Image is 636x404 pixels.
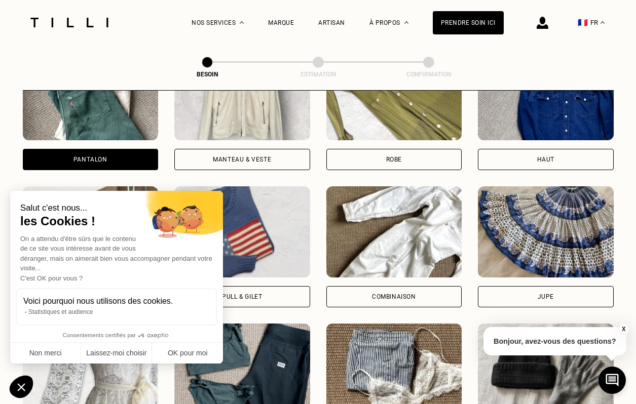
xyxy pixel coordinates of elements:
a: Marque [268,19,294,26]
img: Menu déroulant [240,21,244,24]
img: Tilli retouche votre Haut [478,49,614,140]
div: Besoin [157,71,258,78]
img: Tilli retouche votre Pantalon [23,49,159,140]
img: Tilli retouche votre Pull & gilet [174,186,310,277]
img: Tilli retouche votre Jupe [478,186,614,277]
img: Tilli retouche votre Manteau & Veste [174,49,310,140]
p: Bonjour, avez-vous des questions? [483,327,626,355]
div: Manteau & Veste [213,156,271,163]
img: Logo du service de couturière Tilli [27,18,112,27]
button: X [618,324,628,335]
div: Jupe [538,294,554,300]
div: Confirmation [378,71,479,78]
span: 🇫🇷 [578,18,588,27]
img: menu déroulant [601,21,605,24]
img: Tilli retouche votre Combinaison [326,186,462,277]
div: Haut [537,156,554,163]
a: Artisan [318,19,345,26]
div: Pull & gilet [222,294,262,300]
img: Menu déroulant à propos [404,21,408,24]
img: Tilli retouche votre Tailleur [23,186,159,277]
div: Estimation [268,71,369,78]
div: Robe [386,156,402,163]
div: Combinaison [372,294,416,300]
img: icône connexion [537,17,548,29]
a: Prendre soin ici [433,11,504,34]
div: Pantalon [73,156,107,163]
img: Tilli retouche votre Robe [326,49,462,140]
